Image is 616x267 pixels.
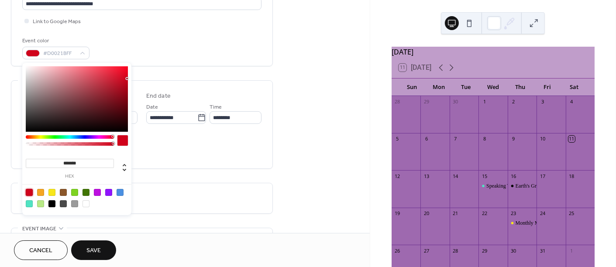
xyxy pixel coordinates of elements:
div: 1 [568,247,575,254]
span: Date [146,103,158,112]
div: 10 [539,136,546,142]
div: #9B9B9B [71,200,78,207]
div: Event color [22,36,88,45]
div: Sat [561,79,588,96]
div: Tue [452,79,479,96]
div: [DATE] [392,47,595,57]
div: #50E3C2 [26,200,33,207]
div: 3 [539,99,546,105]
div: Monthly Meeting [508,219,537,227]
div: Mon [426,79,453,96]
div: 29 [481,247,488,254]
button: Cancel [14,240,68,260]
div: 18 [568,173,575,179]
div: 1 [481,99,488,105]
div: 20 [423,210,430,217]
div: 8 [481,136,488,142]
div: 11 [568,136,575,142]
div: Earth's Greatest Enemy Movie Event [516,182,593,190]
div: Thu [506,79,533,96]
span: Link to Google Maps [33,17,81,27]
div: 25 [568,210,575,217]
div: 29 [423,99,430,105]
div: #B8E986 [37,200,44,207]
div: 31 [539,247,546,254]
div: 17 [539,173,546,179]
div: #8B572A [60,189,67,196]
div: #9013FE [105,189,112,196]
div: 28 [452,247,459,254]
div: 30 [510,247,517,254]
div: #BD10E0 [94,189,101,196]
div: 5 [394,136,401,142]
span: Time [210,103,222,112]
span: Save [86,246,101,256]
div: #F8E71C [48,189,55,196]
div: 9 [510,136,517,142]
div: 6 [423,136,430,142]
button: Save [71,240,116,260]
div: 13 [423,173,430,179]
div: Earth's Greatest Enemy Movie Event [508,182,537,190]
div: Monthly Meeting [516,219,552,227]
div: 4 [568,99,575,105]
label: hex [26,174,114,179]
div: 12 [394,173,401,179]
div: #417505 [83,189,89,196]
div: 22 [481,210,488,217]
div: #000000 [48,200,55,207]
span: Cancel [29,246,52,256]
div: #7ED321 [71,189,78,196]
div: Wed [479,79,506,96]
div: 26 [394,247,401,254]
div: 21 [452,210,459,217]
div: 19 [394,210,401,217]
span: Event image [22,224,56,233]
span: #D0021BFF [43,49,76,58]
div: 14 [452,173,459,179]
div: 28 [394,99,401,105]
div: Sun [399,79,426,96]
div: 24 [539,210,546,217]
div: Fri [533,79,561,96]
div: 7 [452,136,459,142]
div: #4A4A4A [60,200,67,207]
div: #D0021B [26,189,33,196]
div: 23 [510,210,517,217]
div: #F5A623 [37,189,44,196]
div: End date [146,92,171,101]
div: 15 [481,173,488,179]
div: #4A90E2 [117,189,124,196]
div: Speaking Truth to Empire [478,182,507,190]
div: 30 [452,99,459,105]
div: #FFFFFF [83,200,89,207]
div: 2 [510,99,517,105]
div: Speaking Truth to Empire [486,182,540,190]
div: 27 [423,247,430,254]
div: 16 [510,173,517,179]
